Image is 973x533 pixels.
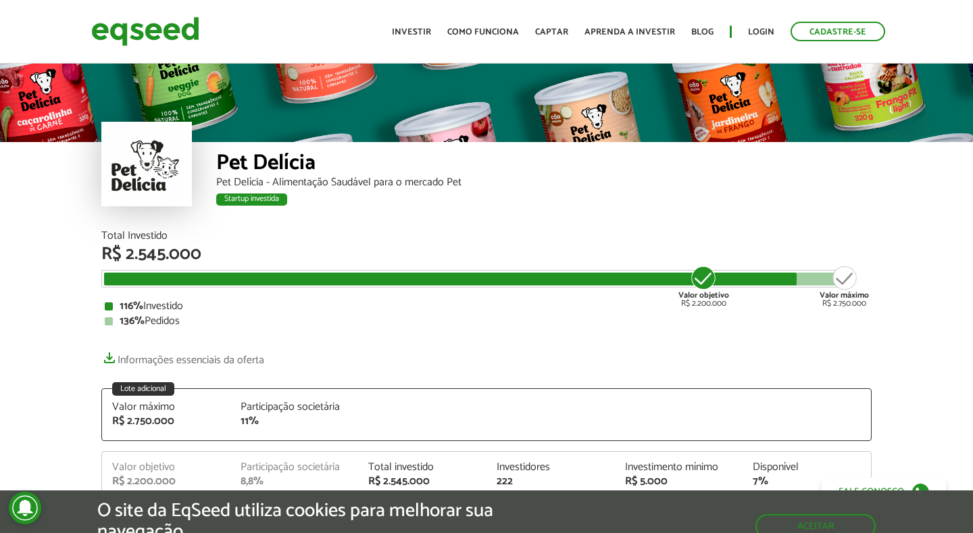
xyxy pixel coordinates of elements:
div: Pedidos [105,316,868,327]
div: R$ 2.545.000 [101,246,872,263]
div: 222 [497,476,605,487]
a: Aprenda a investir [584,28,675,37]
div: R$ 2.545.000 [368,476,476,487]
div: 7% [753,476,861,487]
a: Captar [535,28,568,37]
strong: 136% [120,312,145,330]
div: Disponível [753,462,861,473]
a: Cadastre-se [791,22,885,41]
strong: Valor objetivo [678,289,729,302]
div: Investimento mínimo [625,462,733,473]
strong: Valor máximo [820,289,869,302]
a: Como funciona [447,28,519,37]
div: Valor objetivo [112,462,220,473]
div: 8,8% [241,476,349,487]
div: Investido [105,301,868,312]
div: Startup investida [216,193,287,206]
div: R$ 2.200.000 [112,476,220,487]
div: Total Investido [101,231,872,241]
div: R$ 2.750.000 [820,264,869,308]
img: EqSeed [91,14,199,49]
a: Informações essenciais da oferta [101,347,264,366]
div: 11% [241,416,349,427]
div: Pet Delícia [216,152,872,177]
strong: 116% [120,297,143,315]
div: Participação societária [241,402,349,413]
div: Valor máximo [112,402,220,413]
div: R$ 5.000 [625,476,733,487]
div: Lote adicional [112,382,174,396]
div: Participação societária [241,462,349,473]
div: R$ 2.200.000 [678,264,729,308]
a: Blog [691,28,714,37]
a: Investir [392,28,431,37]
div: R$ 2.750.000 [112,416,220,427]
a: Fale conosco [822,478,946,506]
div: Investidores [497,462,605,473]
a: Login [748,28,774,37]
div: Pet Delícia - Alimentação Saudável para o mercado Pet [216,177,872,188]
div: Total investido [368,462,476,473]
